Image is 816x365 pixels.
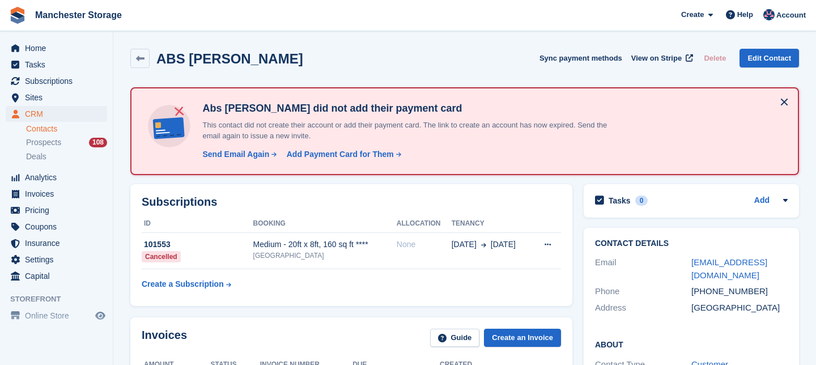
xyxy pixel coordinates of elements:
[26,124,107,134] a: Contacts
[491,239,516,251] span: [DATE]
[89,138,107,147] div: 108
[737,9,753,20] span: Help
[739,49,799,67] a: Edit Contact
[452,239,477,251] span: [DATE]
[631,53,682,64] span: View on Stripe
[635,196,648,206] div: 0
[595,338,788,350] h2: About
[253,251,397,261] div: [GEOGRAPHIC_DATA]
[699,49,730,67] button: Delete
[25,90,93,105] span: Sites
[25,219,93,235] span: Coupons
[253,239,397,251] div: Medium - 20ft x 8ft, 160 sq ft ****
[6,90,107,105] a: menu
[25,169,93,185] span: Analytics
[595,239,788,248] h2: Contact Details
[10,294,113,305] span: Storefront
[691,257,767,280] a: [EMAIL_ADDRESS][DOMAIN_NAME]
[142,215,253,233] th: ID
[6,219,107,235] a: menu
[484,329,561,347] a: Create an Invoice
[26,137,107,148] a: Prospects 108
[6,57,107,73] a: menu
[25,57,93,73] span: Tasks
[397,215,452,233] th: Allocation
[25,106,93,122] span: CRM
[691,302,788,315] div: [GEOGRAPHIC_DATA]
[202,148,269,160] div: Send Email Again
[776,10,806,21] span: Account
[595,256,691,282] div: Email
[6,40,107,56] a: menu
[681,9,704,20] span: Create
[6,106,107,122] a: menu
[25,308,93,324] span: Online Store
[145,102,193,150] img: no-card-linked-e7822e413c904bf8b177c4d89f31251c4716f9871600ec3ca5bfc59e148c83f4.svg
[6,169,107,185] a: menu
[25,40,93,56] span: Home
[253,215,397,233] th: Booking
[25,202,93,218] span: Pricing
[539,49,622,67] button: Sync payment methods
[691,285,788,298] div: [PHONE_NUMBER]
[93,309,107,322] a: Preview store
[142,278,224,290] div: Create a Subscription
[142,329,187,347] h2: Invoices
[627,49,695,67] a: View on Stripe
[595,302,691,315] div: Address
[25,73,93,89] span: Subscriptions
[198,102,623,115] h4: Abs [PERSON_NAME] did not add their payment card
[25,235,93,251] span: Insurance
[609,196,631,206] h2: Tasks
[25,186,93,202] span: Invoices
[198,120,623,142] p: This contact did not create their account or add their payment card. The link to create an accoun...
[142,196,561,209] h2: Subscriptions
[156,51,303,66] h2: ABS [PERSON_NAME]
[26,151,107,163] a: Deals
[6,186,107,202] a: menu
[26,137,61,148] span: Prospects
[142,239,253,251] div: 101553
[6,252,107,268] a: menu
[142,274,231,295] a: Create a Subscription
[282,148,402,160] a: Add Payment Card for Them
[6,73,107,89] a: menu
[26,151,46,162] span: Deals
[31,6,126,24] a: Manchester Storage
[25,252,93,268] span: Settings
[6,235,107,251] a: menu
[9,7,26,24] img: stora-icon-8386f47178a22dfd0bd8f6a31ec36ba5ce8667c1dd55bd0f319d3a0aa187defe.svg
[6,268,107,284] a: menu
[430,329,480,347] a: Guide
[6,308,107,324] a: menu
[595,285,691,298] div: Phone
[754,194,770,207] a: Add
[452,215,532,233] th: Tenancy
[142,251,181,262] div: Cancelled
[287,148,394,160] div: Add Payment Card for Them
[25,268,93,284] span: Capital
[397,239,452,251] div: None
[6,202,107,218] a: menu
